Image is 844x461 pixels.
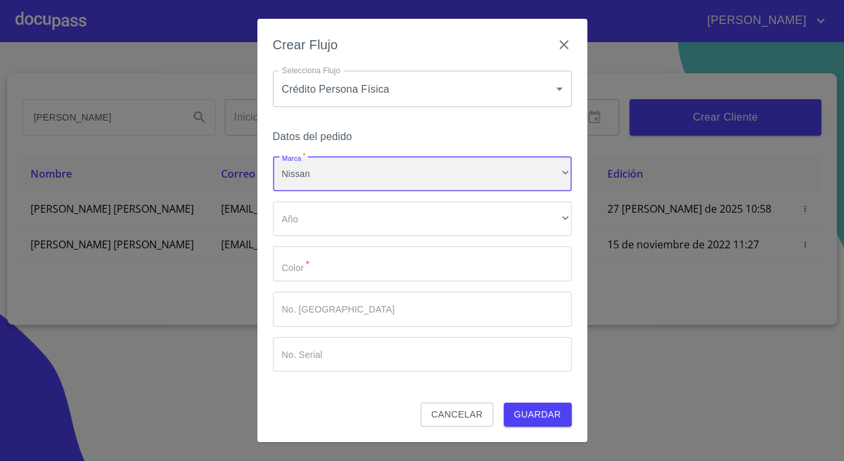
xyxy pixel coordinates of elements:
button: Guardar [504,403,572,427]
span: Cancelar [431,407,482,423]
h6: Datos del pedido [273,128,572,146]
span: Guardar [514,407,561,423]
div: Crédito Persona Física [273,71,572,107]
h6: Crear Flujo [273,34,338,55]
div: Nissan [273,156,572,191]
button: Cancelar [421,403,493,427]
div: ​ [273,202,572,237]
